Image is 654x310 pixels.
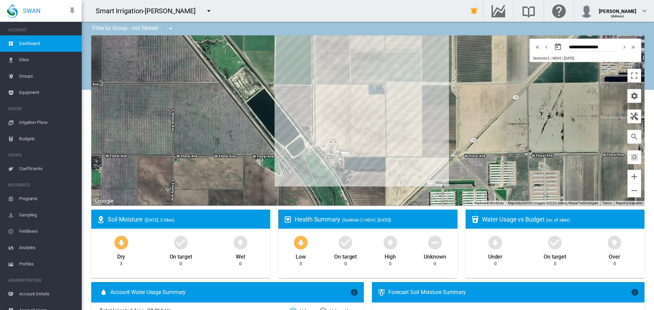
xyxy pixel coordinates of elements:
span: Sites [19,52,76,68]
md-icon: icon-checkbox-marked-circle [173,234,189,250]
md-icon: icon-thermometer-lines [377,288,386,296]
span: Groups [19,68,76,84]
md-icon: Search the knowledge base [520,7,537,15]
span: Coefficients [19,161,76,177]
md-icon: icon-arrow-up-bold-circle [382,234,399,250]
md-icon: icon-information [631,288,639,296]
div: Soil Moisture [108,215,265,224]
div: Unknown [424,250,446,261]
div: 0 [344,261,347,267]
button: Toggle fullscreen view [627,69,641,82]
span: (Sentinel-2 | NDVI, [DATE]) [342,217,391,223]
div: Over [609,250,620,261]
div: Dry [117,250,125,261]
md-icon: icon-pin [68,7,76,15]
span: Budgets [19,131,76,147]
span: | [DATE] [562,56,574,61]
button: icon-menu-down [202,4,216,18]
md-icon: icon-information [350,288,358,296]
button: icon-cog [627,89,641,103]
a: Report a map error [616,201,642,205]
span: Sampling [19,207,76,223]
span: Profiles [19,256,76,272]
div: On target [334,250,357,261]
span: ([DATE], 3 Sites) [144,217,175,223]
md-icon: icon-chevron-down [640,7,649,15]
a: Terms [602,201,612,205]
span: (Admin) [611,14,624,18]
button: icon-magnify [627,130,641,144]
span: Map data ©2025 Imagery ©2025 Airbus, Maxar Technologies [508,201,598,205]
button: Zoom out [627,184,641,197]
button: icon-bell-ring [467,4,481,18]
md-icon: icon-heart-box-outline [284,215,292,224]
button: icon-select-all [627,150,641,164]
span: Account Water Usage Summary [110,289,350,296]
md-icon: Go to the Data Hub [490,7,507,15]
a: Open this area in Google Maps (opens a new window) [93,197,115,206]
md-icon: icon-chevron-double-right [629,43,637,51]
span: Irrigation Plans [19,114,76,131]
span: Equipment [19,84,76,101]
md-icon: icon-checkbox-marked-circle [547,234,563,250]
div: 0 [239,261,242,267]
span: ADMINISTRATION [8,275,76,286]
button: icon-chevron-left [542,43,551,51]
span: Dashboard [19,35,76,52]
img: profile.jpg [580,4,593,18]
span: ACCOUNT [8,25,76,35]
button: icon-chevron-right [620,43,629,51]
button: Keyboard shortcuts [474,201,504,206]
span: Fertilisers [19,223,76,240]
md-icon: icon-arrow-down-bold-circle [487,234,503,250]
div: Forecast Soil Moisture Summary [388,289,631,296]
md-icon: icon-magnify [630,133,638,141]
button: md-calendar [551,40,565,54]
md-icon: icon-cog [630,92,638,100]
md-icon: icon-water [99,288,108,296]
md-icon: icon-menu-down [167,25,175,33]
div: Water Usage vs Budget [482,215,639,224]
span: NUTRIENTS [8,180,76,191]
md-icon: icon-bell-ring [470,7,478,15]
span: Sentinel-2 | NDVI [533,56,561,61]
div: 0 [494,261,497,267]
div: Health Summary [295,215,452,224]
img: SWAN-Landscape-Logo-Colour-drop.png [7,4,18,18]
md-icon: icon-checkbox-marked-circle [337,234,354,250]
md-icon: icon-select-all [630,153,638,161]
md-icon: icon-cup-water [471,215,479,224]
span: SWAN [23,6,41,15]
div: Under [488,250,503,261]
div: 0 [180,261,182,267]
span: CROPS [8,150,76,161]
div: Wet [236,250,245,261]
span: Account Details [19,286,76,302]
md-icon: icon-menu-down [205,7,213,15]
div: 3 [299,261,302,267]
md-icon: icon-map-marker-radius [97,215,105,224]
md-icon: icon-chevron-right [621,43,628,51]
md-icon: icon-chevron-left [543,43,550,51]
div: 3 [120,261,122,267]
div: Filter by Group: - not filtered - [87,22,180,35]
div: Low [296,250,306,261]
md-icon: icon-arrow-down-bold-circle [293,234,309,250]
img: Google [93,197,115,206]
div: 0 [554,261,556,267]
div: 0 [613,261,616,267]
span: (no. of sites) [546,217,570,223]
md-icon: icon-arrow-up-bold-circle [232,234,249,250]
span: Programs [19,191,76,207]
button: Zoom in [627,170,641,183]
div: High [385,250,396,261]
button: icon-menu-down [164,22,177,35]
span: Analytes [19,240,76,256]
div: [PERSON_NAME] [599,5,636,12]
button: icon-chevron-double-left [533,43,542,51]
md-icon: Click here for help [551,7,567,15]
div: 0 [389,261,391,267]
div: On target [544,250,566,261]
div: 0 [434,261,436,267]
md-icon: icon-chevron-double-left [534,43,541,51]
